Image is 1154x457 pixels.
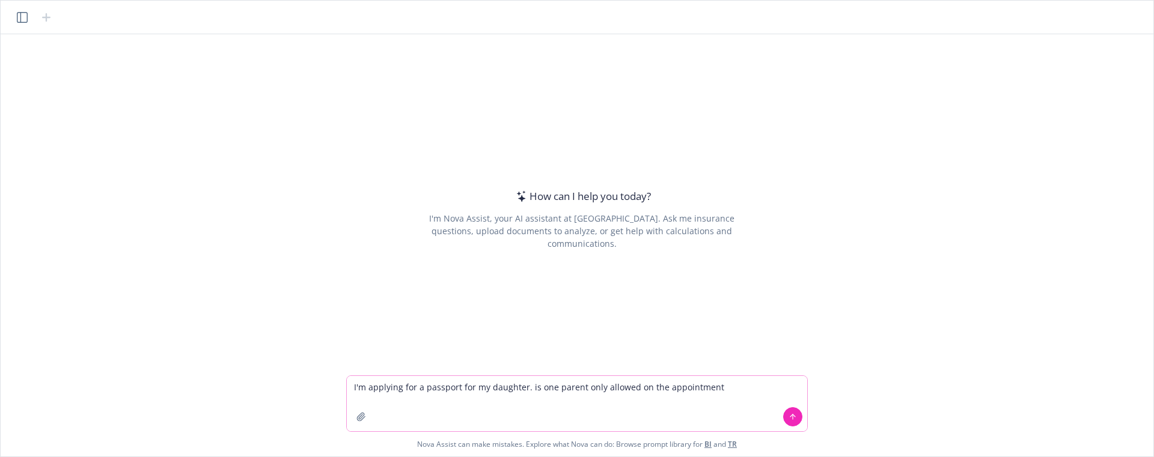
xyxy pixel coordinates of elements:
[417,432,737,456] span: Nova Assist can make mistakes. Explore what Nova can do: Browse prompt library for and
[704,439,712,449] a: BI
[728,439,737,449] a: TR
[513,189,651,204] div: How can I help you today?
[347,376,807,431] textarea: I'm applying for a passport for my daughter. is one parent only allowed on the appointment
[412,212,751,250] div: I'm Nova Assist, your AI assistant at [GEOGRAPHIC_DATA]. Ask me insurance questions, upload docum...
